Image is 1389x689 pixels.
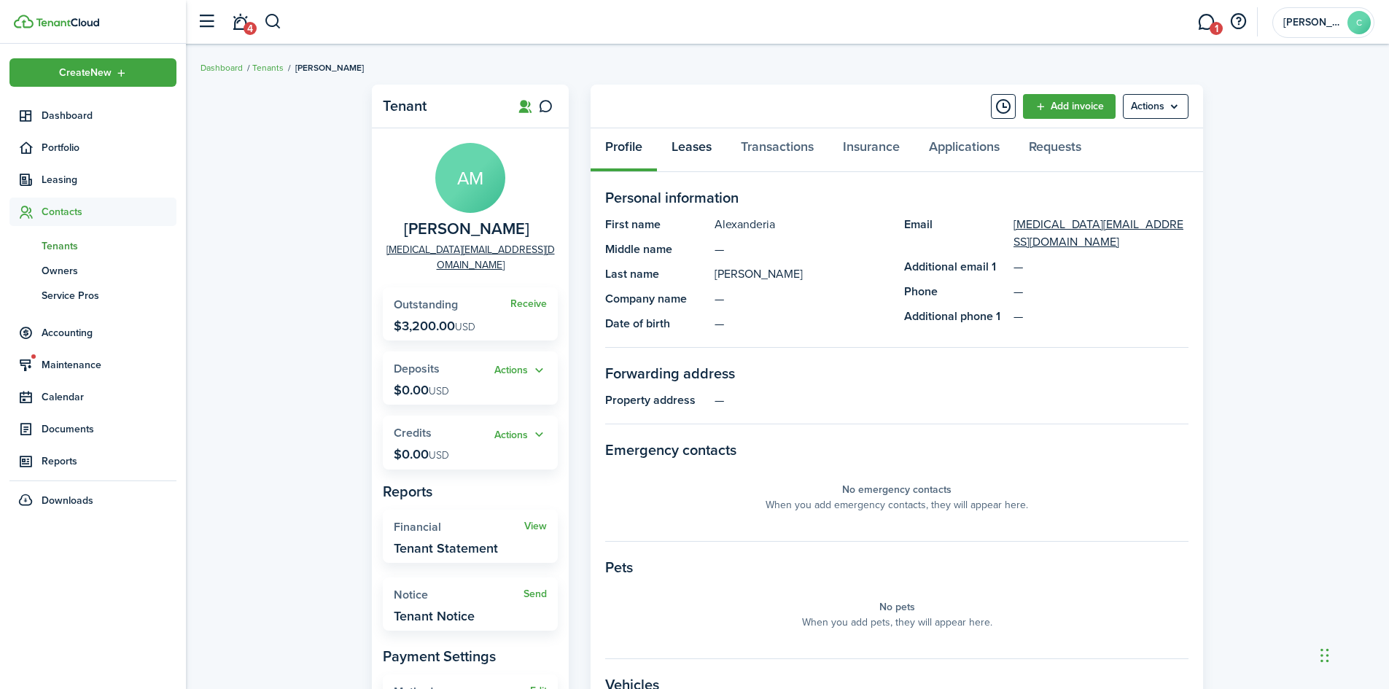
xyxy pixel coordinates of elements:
a: Requests [1014,128,1096,172]
span: 4 [244,22,257,35]
panel-main-section-title: Personal information [605,187,1188,209]
span: USD [429,384,449,399]
span: 1 [1210,22,1223,35]
span: Documents [42,421,176,437]
span: Portfolio [42,140,176,155]
button: Open menu [9,58,176,87]
span: Tenants [42,238,176,254]
span: [PERSON_NAME] [295,61,364,74]
avatar-text: AM [435,143,505,213]
button: Open resource center [1226,9,1250,34]
a: Insurance [828,128,914,172]
button: Open menu [1123,94,1188,119]
div: Drag [1320,634,1329,677]
widget-stats-title: Financial [394,521,524,534]
button: Actions [494,427,547,443]
panel-main-title: Additional phone 1 [904,308,1006,325]
panel-main-section-title: Forwarding address [605,362,1188,384]
a: Tenants [252,61,284,74]
a: Leases [657,128,726,172]
span: Maintenance [42,357,176,373]
p: $3,200.00 [394,319,475,333]
panel-main-title: Property address [605,392,707,409]
span: Alexanderia Mahon [404,220,529,238]
widget-stats-description: Tenant Notice [394,609,475,623]
a: Dashboard [201,61,243,74]
button: Open menu [494,362,547,379]
panel-main-description: — [715,392,1188,409]
button: Open sidebar [192,8,220,36]
p: $0.00 [394,447,449,462]
panel-main-subtitle: Payment Settings [383,645,558,667]
p: $0.00 [394,383,449,397]
button: Search [264,9,282,34]
a: Dashboard [9,101,176,130]
panel-main-description: — [715,241,890,258]
panel-main-title: Email [904,216,1006,251]
a: Add invoice [1023,94,1116,119]
panel-main-description: — [715,290,890,308]
avatar-text: C [1347,11,1371,34]
a: Tenants [9,233,176,258]
a: Service Pros [9,283,176,308]
panel-main-description: [PERSON_NAME] [715,265,890,283]
span: Service Pros [42,288,176,303]
panel-main-placeholder-description: When you add pets, they will appear here. [802,615,992,630]
panel-main-section-title: Emergency contacts [605,439,1188,461]
panel-main-placeholder-title: No emergency contacts [842,482,952,497]
img: TenantCloud [36,18,99,27]
widget-stats-title: Notice [394,588,524,602]
a: View [524,521,547,532]
a: Transactions [726,128,828,172]
button: Open menu [494,427,547,443]
span: Reports [42,454,176,469]
span: Deposits [394,360,440,377]
panel-main-title: Date of birth [605,315,707,332]
a: Owners [9,258,176,283]
panel-main-title: Phone [904,283,1006,300]
panel-main-section-title: Pets [605,556,1188,578]
a: Notifications [226,4,254,41]
span: Owners [42,263,176,279]
button: Timeline [991,94,1016,119]
panel-main-title: First name [605,216,707,233]
a: [MEDICAL_DATA][EMAIL_ADDRESS][DOMAIN_NAME] [383,242,558,273]
span: Leasing [42,172,176,187]
widget-stats-description: Tenant Statement [394,541,498,556]
span: Coleson [1283,17,1342,28]
a: Messaging [1192,4,1220,41]
panel-main-placeholder-title: No pets [879,599,915,615]
iframe: Chat Widget [1316,619,1389,689]
span: Calendar [42,389,176,405]
span: Contacts [42,204,176,219]
a: Send [524,588,547,600]
menu-btn: Actions [1123,94,1188,119]
a: Receive [510,298,547,310]
panel-main-title: Last name [605,265,707,283]
span: Dashboard [42,108,176,123]
a: [MEDICAL_DATA][EMAIL_ADDRESS][DOMAIN_NAME] [1013,216,1188,251]
panel-main-title: Company name [605,290,707,308]
span: Outstanding [394,296,458,313]
span: Credits [394,424,432,441]
panel-main-title: Additional email 1 [904,258,1006,276]
a: Reports [9,447,176,475]
span: USD [455,319,475,335]
panel-main-description: Alexanderia [715,216,890,233]
button: Actions [494,362,547,379]
span: Create New [59,68,112,78]
span: Accounting [42,325,176,340]
span: USD [429,448,449,463]
panel-main-subtitle: Reports [383,480,558,502]
panel-main-title: Middle name [605,241,707,258]
span: Downloads [42,493,93,508]
panel-main-title: Tenant [383,98,499,114]
panel-main-description: — [715,315,890,332]
panel-main-placeholder-description: When you add emergency contacts, they will appear here. [766,497,1028,513]
a: Applications [914,128,1014,172]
